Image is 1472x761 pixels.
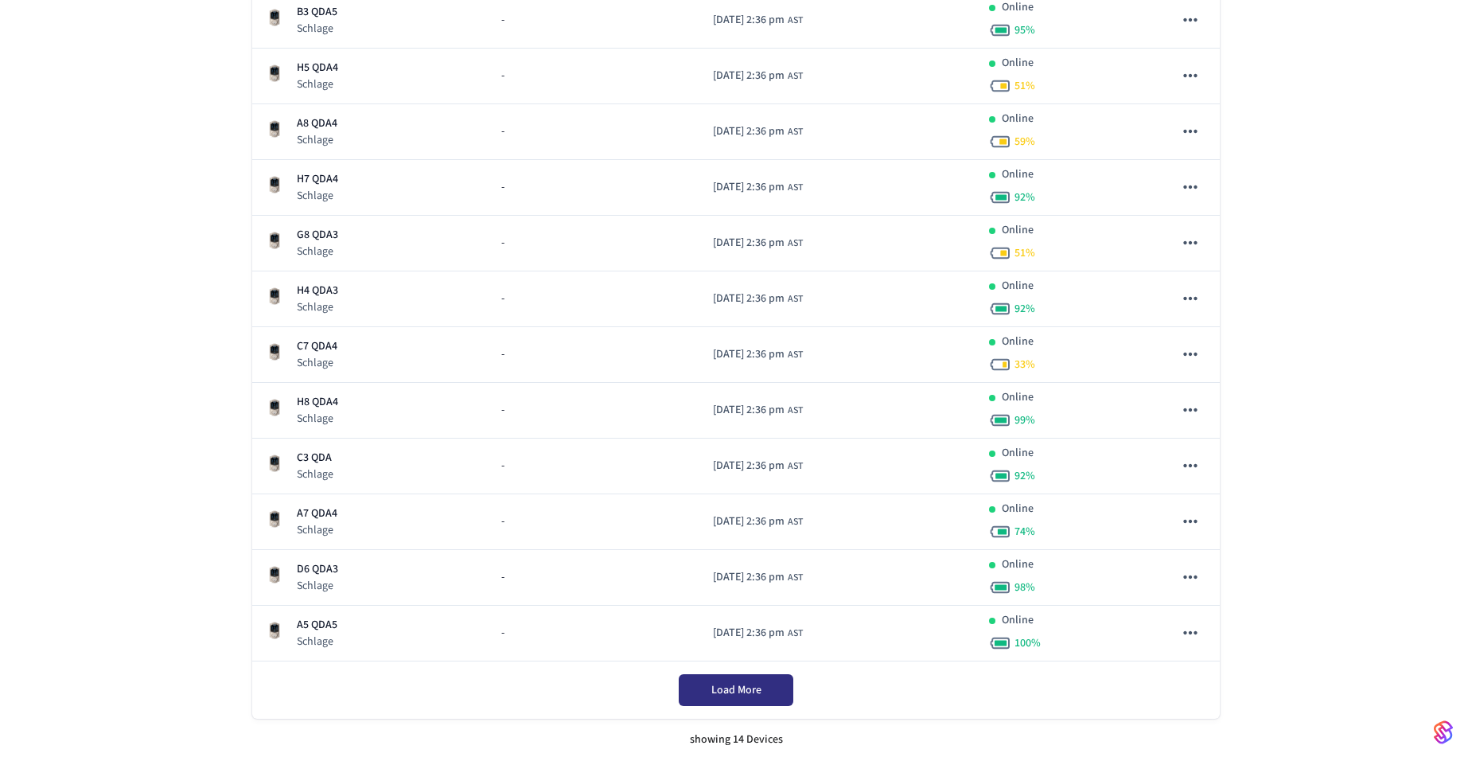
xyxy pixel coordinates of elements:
p: A5 QDA5 [297,617,337,634]
span: AST [788,14,803,28]
img: Schlage Sense Smart Deadbolt with Camelot Trim, Front [265,342,284,361]
span: [DATE] 2:36 pm [713,625,785,642]
span: AST [788,348,803,362]
span: 92 % [1014,468,1035,484]
span: 95 % [1014,22,1035,38]
p: Online [1002,612,1034,629]
p: Online [1002,334,1034,350]
span: AST [788,181,803,195]
span: - [501,625,504,642]
span: 99 % [1014,412,1035,428]
img: Schlage Sense Smart Deadbolt with Camelot Trim, Front [265,8,284,27]
p: A8 QDA4 [297,115,337,132]
span: - [501,291,504,307]
p: Online [1002,445,1034,462]
span: AST [788,515,803,529]
p: D6 QDA3 [297,561,338,578]
p: Schlage [297,466,333,482]
span: 51 % [1014,78,1035,94]
span: AST [788,69,803,84]
p: Online [1002,55,1034,72]
span: AST [788,626,803,641]
span: - [501,402,504,419]
p: Schlage [297,522,337,538]
p: Schlage [297,411,338,427]
span: 92 % [1014,301,1035,317]
span: 51 % [1014,245,1035,261]
p: Online [1002,111,1034,127]
img: Schlage Sense Smart Deadbolt with Camelot Trim, Front [265,287,284,306]
span: [DATE] 2:36 pm [713,235,785,252]
span: [DATE] 2:36 pm [713,291,785,307]
p: G8 QDA3 [297,227,338,244]
img: Schlage Sense Smart Deadbolt with Camelot Trim, Front [265,454,284,473]
span: [DATE] 2:36 pm [713,179,785,196]
span: - [501,179,504,196]
img: Schlage Sense Smart Deadbolt with Camelot Trim, Front [265,231,284,250]
span: - [501,569,504,586]
img: Schlage Sense Smart Deadbolt with Camelot Trim, Front [265,621,284,640]
span: AST [788,292,803,306]
p: C7 QDA4 [297,338,337,355]
div: America/Santo_Domingo [713,402,803,419]
span: 98 % [1014,580,1035,595]
p: Schlage [297,578,338,594]
span: [DATE] 2:36 pm [713,346,785,363]
span: 100 % [1014,635,1041,651]
span: - [501,235,504,252]
img: Schlage Sense Smart Deadbolt with Camelot Trim, Front [265,64,284,83]
p: Online [1002,501,1034,517]
span: [DATE] 2:36 pm [713,569,785,586]
img: Schlage Sense Smart Deadbolt with Camelot Trim, Front [265,119,284,139]
div: America/Santo_Domingo [713,625,803,642]
p: C3 QDA [297,450,333,466]
span: Load More [711,682,761,698]
span: - [501,12,504,29]
p: Online [1002,222,1034,239]
div: America/Santo_Domingo [713,12,803,29]
span: - [501,123,504,140]
span: AST [788,459,803,474]
span: [DATE] 2:36 pm [713,68,785,84]
span: 33 % [1014,357,1035,373]
span: - [501,346,504,363]
span: 74 % [1014,524,1035,540]
div: America/Santo_Domingo [713,235,803,252]
span: AST [788,125,803,139]
div: America/Santo_Domingo [713,569,803,586]
img: SeamLogoGradient.69752ec5.svg [1434,720,1453,745]
p: A7 QDA4 [297,505,337,522]
span: 92 % [1014,189,1035,205]
div: America/Santo_Domingo [713,68,803,84]
p: Schlage [297,76,338,92]
p: Online [1002,166,1034,183]
span: - [501,458,504,474]
div: America/Santo_Domingo [713,458,803,474]
p: H4 QDA3 [297,283,338,299]
p: Schlage [297,299,338,315]
p: Online [1002,389,1034,406]
p: Online [1002,556,1034,573]
span: - [501,513,504,530]
span: AST [788,571,803,585]
span: AST [788,404,803,418]
span: - [501,68,504,84]
div: America/Santo_Domingo [713,123,803,140]
div: America/Santo_Domingo [713,513,803,530]
span: [DATE] 2:36 pm [713,402,785,419]
img: Schlage Sense Smart Deadbolt with Camelot Trim, Front [265,175,284,194]
p: Schlage [297,244,338,260]
button: Load More [679,674,793,706]
div: America/Santo_Domingo [713,291,803,307]
div: America/Santo_Domingo [713,179,803,196]
span: AST [788,236,803,251]
div: America/Santo_Domingo [713,346,803,363]
img: Schlage Sense Smart Deadbolt with Camelot Trim, Front [265,565,284,584]
span: [DATE] 2:36 pm [713,513,785,530]
div: showing 14 Devices [252,719,1220,761]
p: Schlage [297,355,337,371]
span: [DATE] 2:36 pm [713,12,785,29]
p: H7 QDA4 [297,171,338,188]
img: Schlage Sense Smart Deadbolt with Camelot Trim, Front [265,509,284,529]
span: [DATE] 2:36 pm [713,458,785,474]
